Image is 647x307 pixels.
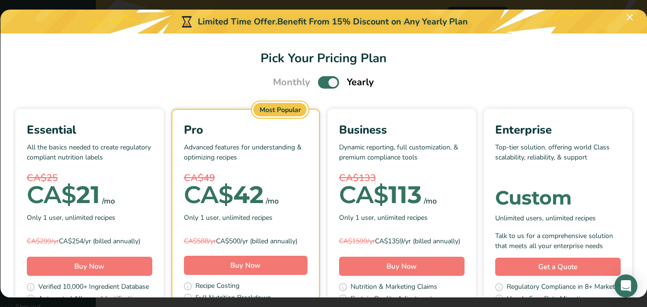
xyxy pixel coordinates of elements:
[495,121,621,138] div: Enterprise
[614,274,637,297] div: Open Intercom Messenger
[195,293,271,305] span: Full Nutrition Breakdown
[507,282,618,294] span: Regulatory Compliance in 8+ Markets
[339,121,465,138] div: Business
[0,10,647,34] div: Limited Time Offer.
[351,294,432,306] span: Protein Quality Adjustment
[27,180,76,209] span: CA$
[424,195,437,207] div: /mo
[495,142,621,171] p: Top-tier solution, offering world Class scalability, reliability, & support
[495,231,621,251] div: Talk to us for a comprehensive solution that meets all your enterprise needs
[27,237,59,246] span: CA$299/yr
[195,281,239,293] span: Recipe Costing
[339,213,428,223] span: Only 1 user, unlimited recipes
[339,257,465,276] button: Buy Now
[339,236,465,246] div: CA$1359/yr (billed annually)
[38,282,149,294] span: Verified 10,000+ Ingredient Database
[495,258,621,276] a: Get a Quote
[184,171,307,185] div: CA$49
[27,213,115,223] span: Only 1 user, unlimited recipes
[27,121,152,138] div: Essential
[495,188,621,207] div: Custom
[386,262,417,271] span: Buy Now
[27,185,100,205] div: 21
[339,171,465,185] div: CA$133
[230,261,261,270] span: Buy Now
[351,282,437,294] span: Nutrition & Marketing Claims
[102,195,115,207] div: /mo
[347,75,374,90] span: Yearly
[27,257,152,276] button: Buy Now
[12,49,636,68] h1: Pick Your Pricing Plan
[253,103,307,116] div: Most Popular
[184,256,307,275] button: Buy Now
[27,236,152,246] div: CA$254/yr (billed annually)
[339,142,465,171] p: Dynamic reporting, full customization, & premium compliance tools
[277,15,468,28] div: Benefit From 15% Discount on Any Yearly Plan
[538,262,578,273] span: Get a Quote
[184,213,272,223] span: Only 1 user, unlimited recipes
[273,75,310,90] span: Monthly
[339,185,422,205] div: 113
[507,294,588,306] span: Hassle Free Data Migration
[184,237,216,246] span: CA$588/yr
[266,195,279,207] div: /mo
[74,262,104,271] span: Buy Now
[184,142,307,171] p: Advanced features for understanding & optimizing recipes
[27,142,152,171] p: All the basics needed to create regulatory compliant nutrition labels
[184,121,307,138] div: Pro
[184,236,307,246] div: CA$500/yr (billed annually)
[184,185,264,205] div: 42
[184,180,233,209] span: CA$
[495,213,596,223] span: Unlimited users, unlimited recipes
[38,294,139,306] span: Automated Allergen Identification
[339,180,388,209] span: CA$
[339,237,375,246] span: CA$1599/yr
[27,171,152,185] div: CA$25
